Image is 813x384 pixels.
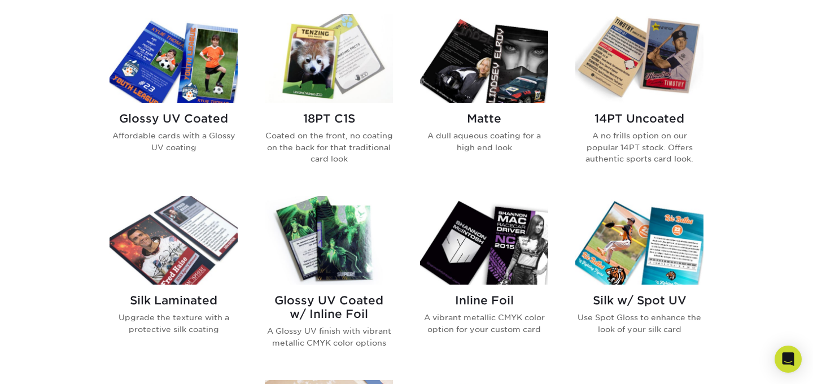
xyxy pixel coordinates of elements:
p: A vibrant metallic CMYK color option for your custom card [420,312,548,335]
div: Open Intercom Messenger [775,346,802,373]
img: 14PT Uncoated Trading Cards [575,14,703,103]
h2: Matte [420,112,548,125]
p: Use Spot Gloss to enhance the look of your silk card [575,312,703,335]
h2: Silk w/ Spot UV [575,294,703,307]
a: Glossy UV Coated w/ Inline Foil Trading Cards Glossy UV Coated w/ Inline Foil A Glossy UV finish ... [265,196,393,366]
a: Matte Trading Cards Matte A dull aqueous coating for a high end look [420,14,548,182]
h2: Glossy UV Coated w/ Inline Foil [265,294,393,321]
img: Glossy UV Coated Trading Cards [110,14,238,103]
img: Glossy UV Coated w/ Inline Foil Trading Cards [265,196,393,285]
img: 18PT C1S Trading Cards [265,14,393,103]
p: A dull aqueous coating for a high end look [420,130,548,153]
p: Coated on the front, no coating on the back for that traditional card look [265,130,393,164]
p: A Glossy UV finish with vibrant metallic CMYK color options [265,325,393,348]
h2: Inline Foil [420,294,548,307]
h2: Glossy UV Coated [110,112,238,125]
p: A no frills option on our popular 14PT stock. Offers authentic sports card look. [575,130,703,164]
p: Affordable cards with a Glossy UV coating [110,130,238,153]
a: 18PT C1S Trading Cards 18PT C1S Coated on the front, no coating on the back for that traditional ... [265,14,393,182]
img: Matte Trading Cards [420,14,548,103]
a: Silk Laminated Trading Cards Silk Laminated Upgrade the texture with a protective silk coating [110,196,238,366]
a: Glossy UV Coated Trading Cards Glossy UV Coated Affordable cards with a Glossy UV coating [110,14,238,182]
a: Inline Foil Trading Cards Inline Foil A vibrant metallic CMYK color option for your custom card [420,196,548,366]
h2: Silk Laminated [110,294,238,307]
p: Upgrade the texture with a protective silk coating [110,312,238,335]
img: Silk Laminated Trading Cards [110,196,238,285]
h2: 14PT Uncoated [575,112,703,125]
a: Silk w/ Spot UV Trading Cards Silk w/ Spot UV Use Spot Gloss to enhance the look of your silk card [575,196,703,366]
img: Silk w/ Spot UV Trading Cards [575,196,703,285]
img: Inline Foil Trading Cards [420,196,548,285]
a: 14PT Uncoated Trading Cards 14PT Uncoated A no frills option on our popular 14PT stock. Offers au... [575,14,703,182]
h2: 18PT C1S [265,112,393,125]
